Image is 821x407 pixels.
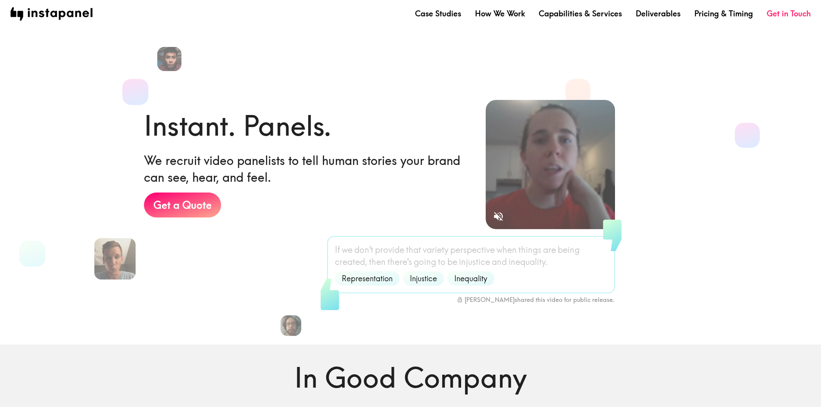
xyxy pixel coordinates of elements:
a: Capabilities & Services [539,8,622,19]
span: that [406,244,421,256]
span: Injustice [405,273,442,284]
span: provide [375,244,404,256]
span: inequality. [509,256,548,268]
span: going [414,256,436,268]
img: Alfredo [157,47,181,71]
a: Deliverables [636,8,681,19]
a: How We Work [475,8,525,19]
span: we [342,244,353,256]
span: perspective [450,244,495,256]
span: then [369,256,386,268]
a: Get in Touch [767,8,811,19]
span: injustice [459,256,490,268]
a: Pricing & Timing [694,8,753,19]
div: [PERSON_NAME] shared this video for public release. [457,296,614,304]
span: If [335,244,340,256]
button: Sound is off [489,207,508,226]
img: instapanel [10,7,93,21]
img: Eric [94,238,135,280]
span: variety [423,244,449,256]
span: things [518,244,541,256]
h1: In Good Company [162,358,659,397]
span: being [558,244,580,256]
a: Get a Quote [144,193,221,217]
h6: We recruit video panelists to tell human stories your brand can see, hear, and feel. [144,152,472,186]
a: Case Studies [415,8,461,19]
span: created, [335,256,367,268]
span: don't [354,244,373,256]
span: when [496,244,517,256]
span: Inequality [449,273,493,284]
span: be [447,256,457,268]
span: are [543,244,556,256]
span: and [492,256,507,268]
img: Patrick [281,315,301,336]
span: Representation [337,273,398,284]
h1: Instant. Panels. [144,106,331,145]
span: to [438,256,446,268]
span: there's [387,256,412,268]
